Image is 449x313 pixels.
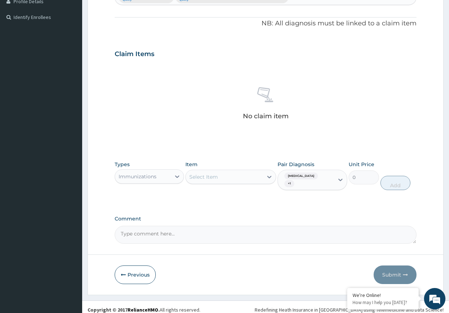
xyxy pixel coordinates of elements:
[88,307,160,313] strong: Copyright © 2017 .
[349,161,374,168] label: Unit Price
[374,265,416,284] button: Submit
[115,50,154,58] h3: Claim Items
[128,307,158,313] a: RelianceHMO
[353,299,413,305] p: How may I help you today?
[4,195,136,220] textarea: Type your message and hit 'Enter'
[117,4,134,21] div: Minimize live chat window
[278,161,314,168] label: Pair Diagnosis
[37,40,120,49] div: Chat with us now
[284,180,294,187] span: + 1
[115,216,417,222] label: Comment
[380,176,411,190] button: Add
[115,162,130,168] label: Types
[284,173,318,180] span: [MEDICAL_DATA]
[119,173,156,180] div: Immunizations
[185,161,198,168] label: Item
[115,265,156,284] button: Previous
[13,36,29,54] img: d_794563401_company_1708531726252_794563401
[243,113,289,120] p: No claim item
[115,19,417,28] p: NB: All diagnosis must be linked to a claim item
[353,292,413,298] div: We're Online!
[41,90,99,162] span: We're online!
[189,173,218,180] div: Select Item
